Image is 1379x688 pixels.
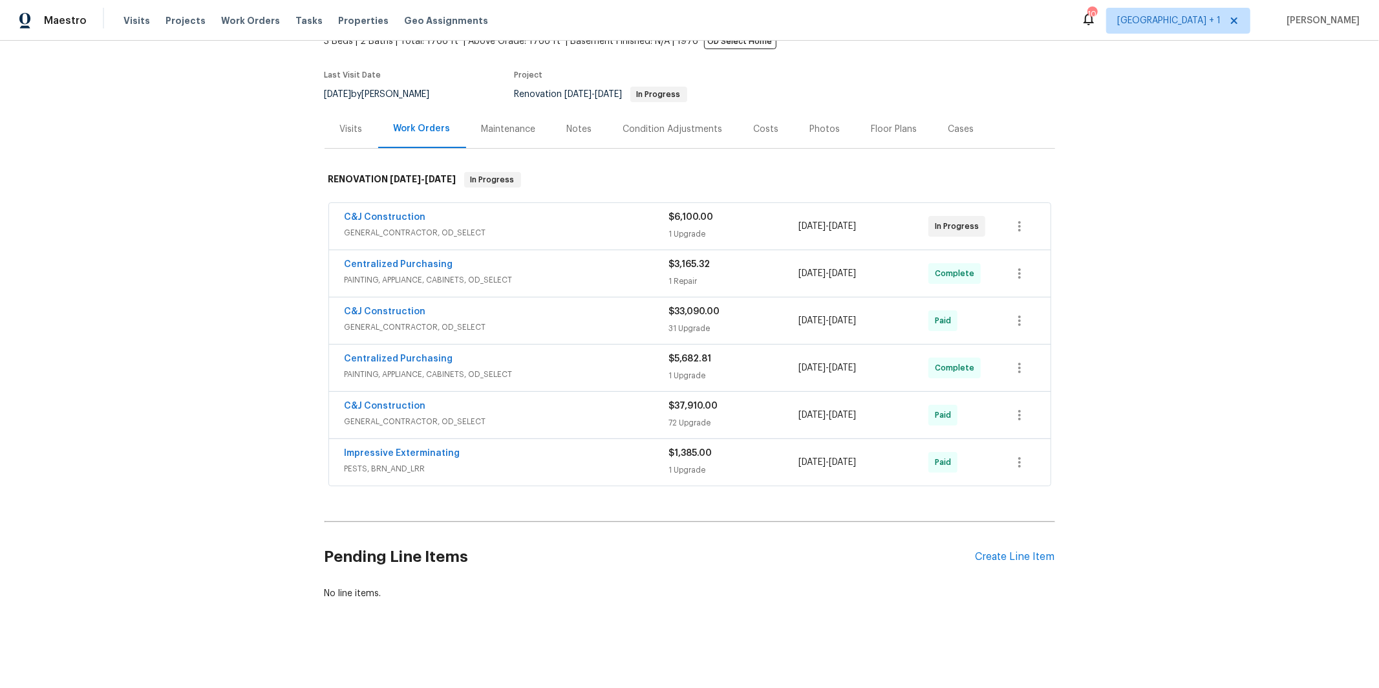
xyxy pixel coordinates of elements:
[338,14,389,27] span: Properties
[565,90,592,99] span: [DATE]
[669,260,711,269] span: $3,165.32
[948,123,974,136] div: Cases
[798,220,856,233] span: -
[754,123,779,136] div: Costs
[669,228,799,241] div: 1 Upgrade
[482,123,536,136] div: Maintenance
[798,361,856,374] span: -
[567,123,592,136] div: Notes
[595,90,623,99] span: [DATE]
[1281,14,1360,27] span: [PERSON_NAME]
[798,456,856,469] span: -
[669,402,718,411] span: $37,910.00
[669,416,799,429] div: 72 Upgrade
[810,123,840,136] div: Photos
[829,269,856,278] span: [DATE]
[829,411,856,420] span: [DATE]
[669,213,714,222] span: $6,100.00
[325,90,352,99] span: [DATE]
[798,267,856,280] span: -
[123,14,150,27] span: Visits
[345,226,669,239] span: GENERAL_CONTRACTOR, OD_SELECT
[345,415,669,428] span: GENERAL_CONTRACTOR, OD_SELECT
[632,91,686,98] span: In Progress
[935,361,979,374] span: Complete
[325,159,1055,200] div: RENOVATION [DATE]-[DATE]In Progress
[798,409,856,422] span: -
[345,402,426,411] a: C&J Construction
[345,354,453,363] a: Centralized Purchasing
[1087,8,1096,21] div: 10
[935,220,984,233] span: In Progress
[44,14,87,27] span: Maestro
[390,175,456,184] span: -
[798,316,826,325] span: [DATE]
[871,123,917,136] div: Floor Plans
[325,71,381,79] span: Last Visit Date
[325,587,1055,600] div: No line items.
[394,122,451,135] div: Work Orders
[798,222,826,231] span: [DATE]
[798,363,826,372] span: [DATE]
[798,458,826,467] span: [DATE]
[798,269,826,278] span: [DATE]
[669,275,799,288] div: 1 Repair
[976,551,1055,563] div: Create Line Item
[935,409,956,422] span: Paid
[425,175,456,184] span: [DATE]
[345,321,669,334] span: GENERAL_CONTRACTOR, OD_SELECT
[704,34,776,49] span: OD Select Home
[669,464,799,477] div: 1 Upgrade
[328,172,456,188] h6: RENOVATION
[345,213,426,222] a: C&J Construction
[345,368,669,381] span: PAINTING, APPLIANCE, CABINETS, OD_SELECT
[221,14,280,27] span: Work Orders
[935,267,979,280] span: Complete
[515,90,687,99] span: Renovation
[345,307,426,316] a: C&J Construction
[669,449,712,458] span: $1,385.00
[345,449,460,458] a: Impressive Exterminating
[669,369,799,382] div: 1 Upgrade
[669,307,720,316] span: $33,090.00
[669,354,712,363] span: $5,682.81
[829,458,856,467] span: [DATE]
[325,527,976,587] h2: Pending Line Items
[166,14,206,27] span: Projects
[345,462,669,475] span: PESTS, BRN_AND_LRR
[829,316,856,325] span: [DATE]
[390,175,422,184] span: [DATE]
[935,314,956,327] span: Paid
[295,16,323,25] span: Tasks
[565,90,623,99] span: -
[404,14,488,27] span: Geo Assignments
[325,87,445,102] div: by [PERSON_NAME]
[345,260,453,269] a: Centralized Purchasing
[623,123,723,136] div: Condition Adjustments
[325,35,797,48] span: 3 Beds | 2 Baths | Total: 1766 ft² | Above Grade: 1766 ft² | Basement Finished: N/A | 1976
[465,173,520,186] span: In Progress
[1117,14,1221,27] span: [GEOGRAPHIC_DATA] + 1
[345,274,669,286] span: PAINTING, APPLIANCE, CABINETS, OD_SELECT
[515,71,543,79] span: Project
[798,411,826,420] span: [DATE]
[798,314,856,327] span: -
[340,123,363,136] div: Visits
[935,456,956,469] span: Paid
[829,363,856,372] span: [DATE]
[829,222,856,231] span: [DATE]
[669,322,799,335] div: 31 Upgrade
